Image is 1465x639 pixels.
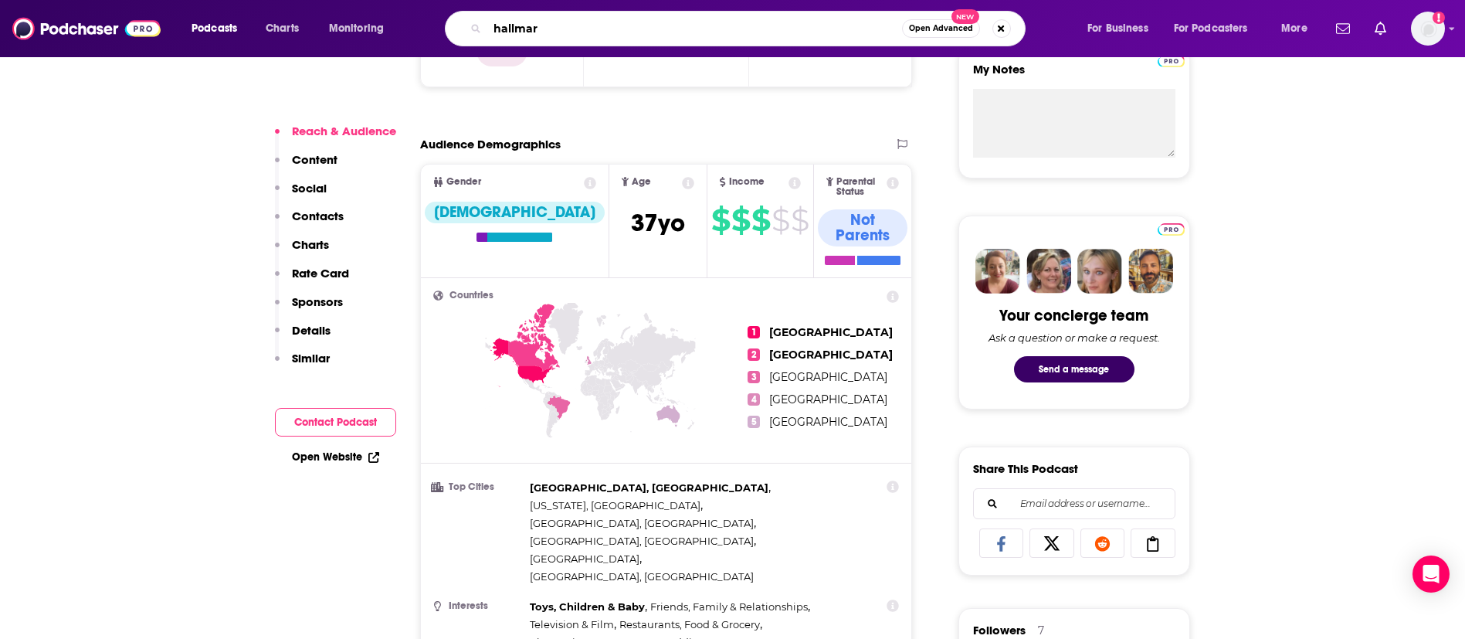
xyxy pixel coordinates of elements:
[12,14,161,43] img: Podchaser - Follow, Share and Rate Podcasts
[769,370,887,384] span: [GEOGRAPHIC_DATA]
[530,515,756,532] span: ,
[181,16,257,41] button: open menu
[986,489,1162,518] input: Email address or username...
[1411,12,1445,46] img: User Profile
[487,16,902,41] input: Search podcasts, credits, & more...
[729,177,765,187] span: Income
[1026,249,1071,294] img: Barbara Profile
[748,348,760,361] span: 2
[632,177,651,187] span: Age
[771,208,789,233] span: $
[748,326,760,338] span: 1
[530,598,647,616] span: ,
[446,177,481,187] span: Gender
[275,152,337,181] button: Content
[266,18,299,39] span: Charts
[650,598,810,616] span: ,
[1411,12,1445,46] button: Show profile menu
[292,323,331,338] p: Details
[318,16,404,41] button: open menu
[999,306,1148,325] div: Your concierge team
[748,393,760,406] span: 4
[433,601,524,611] h3: Interests
[1077,249,1122,294] img: Jules Profile
[751,208,770,233] span: $
[275,181,327,209] button: Social
[1270,16,1327,41] button: open menu
[292,237,329,252] p: Charts
[292,152,337,167] p: Content
[1158,223,1185,236] img: Podchaser Pro
[902,19,980,38] button: Open AdvancedNew
[420,137,561,151] h2: Audience Demographics
[973,488,1175,519] div: Search followers
[769,393,887,406] span: [GEOGRAPHIC_DATA]
[449,291,493,301] span: Countries
[530,616,616,634] span: ,
[292,450,379,464] a: Open Website
[530,532,756,550] span: ,
[275,351,330,379] button: Similar
[1433,12,1445,24] svg: Add a profile image
[425,202,605,223] div: [DEMOGRAPHIC_DATA]
[1158,53,1185,67] a: Pro website
[909,25,973,32] span: Open Advanced
[1128,249,1173,294] img: Jon Profile
[530,499,700,512] span: [US_STATE], [GEOGRAPHIC_DATA]
[650,600,808,613] span: Friends, Family & Relationships
[460,11,1040,46] div: Search podcasts, credits, & more...
[1131,529,1175,558] a: Copy Link
[1411,12,1445,46] span: Logged in as sydneymorris_books
[256,16,308,41] a: Charts
[292,124,396,138] p: Reach & Audience
[275,323,331,352] button: Details
[1174,18,1248,39] span: For Podcasters
[619,616,762,634] span: ,
[530,618,614,631] span: Television & Film
[1038,624,1044,637] div: 7
[1368,15,1392,42] a: Show notifications dropdown
[1412,556,1450,593] div: Open Intercom Messenger
[973,62,1175,89] label: My Notes
[631,208,685,238] span: 37 yo
[1080,529,1125,558] a: Share on Reddit
[748,371,760,383] span: 3
[769,348,893,362] span: [GEOGRAPHIC_DATA]
[530,479,771,497] span: ,
[530,535,754,547] span: [GEOGRAPHIC_DATA], [GEOGRAPHIC_DATA]
[979,529,1024,558] a: Share on Facebook
[748,416,760,428] span: 5
[1087,18,1148,39] span: For Business
[818,209,908,246] div: Not Parents
[530,517,754,529] span: [GEOGRAPHIC_DATA], [GEOGRAPHIC_DATA]
[989,331,1160,344] div: Ask a question or make a request.
[292,181,327,195] p: Social
[275,237,329,266] button: Charts
[1158,221,1185,236] a: Pro website
[619,618,760,631] span: Restaurants, Food & Grocery
[769,325,893,339] span: [GEOGRAPHIC_DATA]
[292,209,344,223] p: Contacts
[275,294,343,323] button: Sponsors
[275,124,396,152] button: Reach & Audience
[530,600,645,613] span: Toys, Children & Baby
[1158,55,1185,67] img: Podchaser Pro
[1029,529,1074,558] a: Share on X/Twitter
[836,177,884,197] span: Parental Status
[192,18,237,39] span: Podcasts
[1164,16,1270,41] button: open menu
[711,208,730,233] span: $
[530,570,754,583] span: [GEOGRAPHIC_DATA], [GEOGRAPHIC_DATA]
[791,208,809,233] span: $
[975,249,1020,294] img: Sydney Profile
[292,351,330,365] p: Similar
[530,497,703,515] span: ,
[530,550,642,568] span: ,
[292,266,349,280] p: Rate Card
[530,481,768,494] span: [GEOGRAPHIC_DATA], [GEOGRAPHIC_DATA]
[951,9,979,24] span: New
[973,623,1026,637] span: Followers
[769,415,887,429] span: [GEOGRAPHIC_DATA]
[1014,356,1134,382] button: Send a message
